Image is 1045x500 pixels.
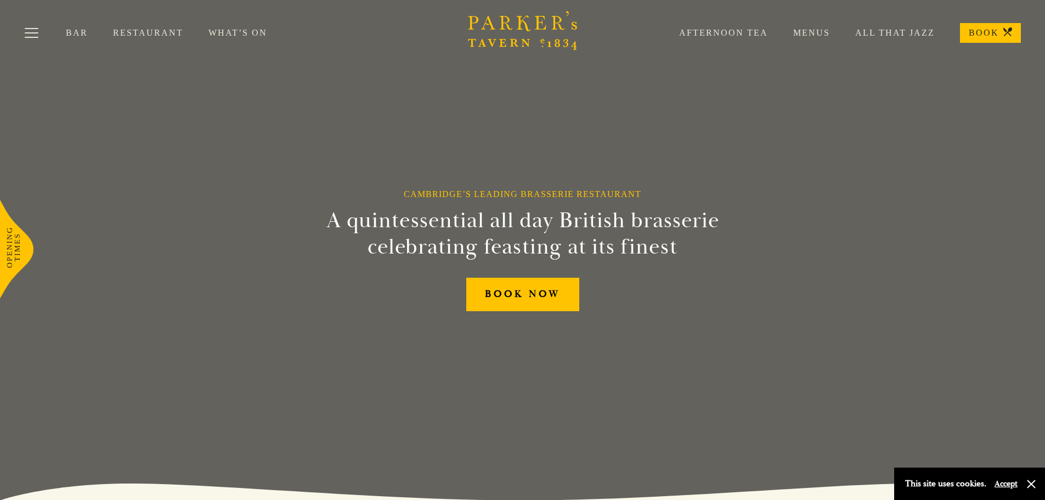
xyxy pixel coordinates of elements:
p: This site uses cookies. [905,476,986,492]
button: Close and accept [1026,479,1037,490]
h2: A quintessential all day British brasserie celebrating feasting at its finest [273,207,773,260]
h1: Cambridge’s Leading Brasserie Restaurant [404,189,641,199]
a: BOOK NOW [466,278,579,311]
button: Accept [995,479,1018,489]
